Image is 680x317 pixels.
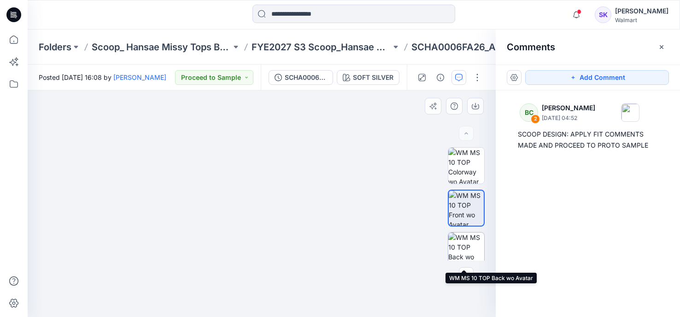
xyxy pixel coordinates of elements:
div: SK [595,6,611,23]
p: [DATE] 04:52 [542,114,595,123]
p: [PERSON_NAME] [542,102,595,114]
div: 2 [531,114,540,124]
div: BC [520,103,538,122]
div: SCOOP DESIGN: APPLY FIT COMMENTS MADE AND PROCEED TO PROTO SAMPLE [518,129,658,151]
img: WM MS 10 TOP Colorway wo Avatar [448,148,484,184]
a: Folders [39,41,71,54]
img: WM MS 10 TOP Back wo Avatar [448,233,484,269]
a: FYE2027 S3 Scoop_Hansae Missy Tops Bottoms Dress Board [252,41,391,54]
p: SCHA0006FA26_ADM_HIGH CREW CAP TEE [411,41,551,54]
button: Details [433,70,448,85]
h2: Comments [507,42,555,53]
div: SCHA0006FA26_ADM_HIGH CREW CAP TEE [285,72,327,83]
div: SOFT SILVER [353,72,393,83]
div: Walmart [615,17,668,24]
img: WM MS 10 TOP Front wo Avatar [449,191,484,226]
button: SOFT SILVER [337,70,399,85]
a: Scoop_ Hansae Missy Tops Bottoms Dress [92,41,231,54]
a: [PERSON_NAME] [113,73,166,81]
span: Posted [DATE] 16:08 by [39,72,166,82]
button: SCHA0006FA26_ADM_HIGH CREW CAP TEE [269,70,333,85]
button: Add Comment [525,70,669,85]
div: [PERSON_NAME] [615,6,668,17]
